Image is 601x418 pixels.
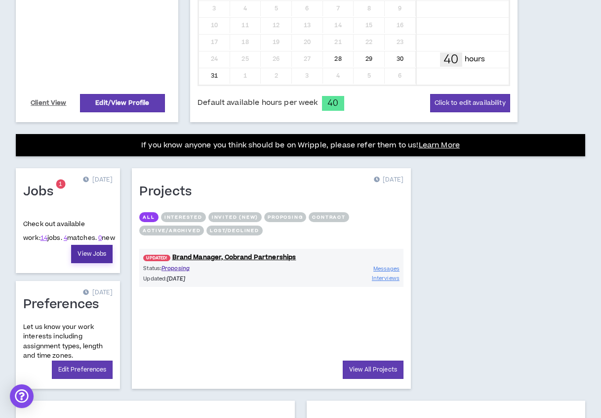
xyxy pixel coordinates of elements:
a: Edit Preferences [52,361,113,379]
p: If you know anyone you think should be on Wripple, please refer them to us! [141,139,460,151]
sup: 1 [56,180,65,189]
p: [DATE] [83,175,113,185]
span: Default available hours per week [198,97,318,108]
p: Check out available work: [23,220,115,242]
span: matches. [64,233,97,242]
a: View All Projects [343,361,403,379]
p: Updated: [143,275,271,283]
a: Interviews [372,274,400,283]
p: [DATE] [83,288,113,298]
button: Active/Archived [139,226,204,235]
span: new [98,233,115,242]
a: Learn More [419,140,460,150]
button: Click to edit availability [430,94,510,112]
button: Interested [161,212,206,222]
h1: Preferences [23,297,107,313]
a: 14 [40,233,47,242]
a: 0 [98,233,102,242]
i: [DATE] [167,275,185,282]
span: Proposing [161,265,190,272]
div: Open Intercom Messenger [10,384,34,408]
span: UPDATED! [143,255,170,261]
a: View Jobs [71,245,113,263]
p: [DATE] [374,175,403,185]
span: jobs. [40,233,62,242]
span: Interviews [372,275,400,282]
button: Invited (new) [208,212,262,222]
a: Messages [373,264,400,274]
span: Messages [373,265,400,273]
button: Lost/Declined [206,226,262,235]
button: All [139,212,158,222]
a: UPDATED!Brand Manager, Cobrand Partnerships [139,253,403,262]
span: 1 [59,180,62,188]
p: hours [465,54,485,65]
button: Proposing [264,212,306,222]
button: Contract [309,212,349,222]
p: Status: [143,264,271,273]
h1: Jobs [23,184,61,200]
h1: Projects [139,184,199,200]
p: Let us know your work interests including assignment types, length and time zones. [23,323,113,361]
a: Client View [29,94,68,112]
a: Edit/View Profile [80,94,165,112]
a: 4 [64,233,67,242]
